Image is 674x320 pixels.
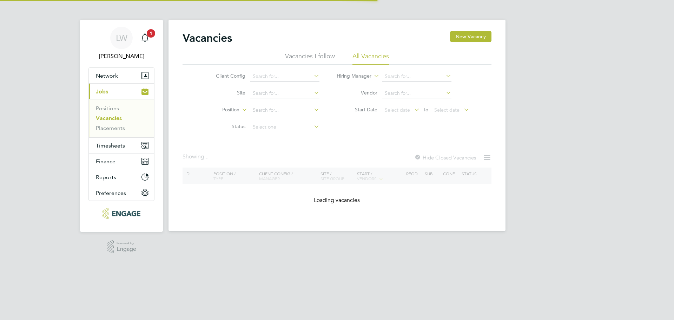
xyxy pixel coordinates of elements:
label: Start Date [337,106,377,113]
label: Client Config [205,73,245,79]
a: Vacancies [96,115,122,122]
span: Powered by [117,240,136,246]
span: Reports [96,174,116,181]
span: Finance [96,158,115,165]
div: Showing [183,153,210,161]
a: Placements [96,125,125,131]
label: Site [205,90,245,96]
label: Position [199,106,239,113]
button: Finance [89,154,154,169]
button: Preferences [89,185,154,201]
a: Positions [96,105,119,112]
h2: Vacancies [183,31,232,45]
span: Select date [385,107,410,113]
input: Search for... [250,105,319,115]
span: To [421,105,430,114]
input: Select one [250,122,319,132]
a: Powered byEngage [107,240,137,254]
span: Timesheets [96,142,125,149]
button: Reports [89,169,154,185]
input: Search for... [382,72,451,81]
span: Louis Warner [88,52,154,60]
label: Hiring Manager [331,73,371,80]
li: All Vacancies [352,52,389,65]
img: xede-logo-retina.png [103,208,140,219]
button: Jobs [89,84,154,99]
a: LW[PERSON_NAME] [88,27,154,60]
input: Search for... [382,89,451,98]
label: Hide Closed Vacancies [414,154,476,161]
button: Network [89,68,154,83]
label: Vendor [337,90,377,96]
span: 1 [147,29,155,38]
div: Jobs [89,99,154,137]
span: Engage [117,246,136,252]
input: Search for... [250,72,319,81]
a: 1 [138,27,152,49]
span: Preferences [96,190,126,196]
li: Vacancies I follow [285,52,335,65]
span: Select date [434,107,460,113]
span: Jobs [96,88,108,95]
input: Search for... [250,89,319,98]
span: Network [96,72,118,79]
nav: Main navigation [80,20,163,232]
a: Go to home page [88,208,154,219]
label: Status [205,123,245,130]
span: ... [204,153,209,160]
button: Timesheets [89,138,154,153]
button: New Vacancy [450,31,491,42]
span: LW [116,33,127,43]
